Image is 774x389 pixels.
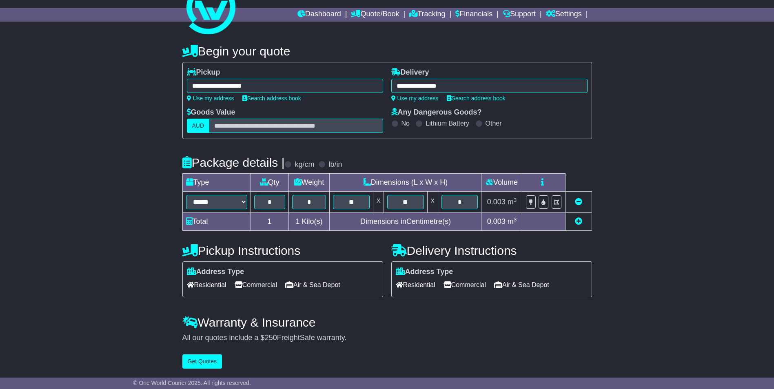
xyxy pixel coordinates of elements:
[351,8,399,22] a: Quote/Book
[426,119,469,127] label: Lithium Battery
[187,119,210,133] label: AUD
[288,174,330,192] td: Weight
[187,68,220,77] label: Pickup
[288,213,330,231] td: Kilo(s)
[330,174,481,192] td: Dimensions (L x W x H)
[487,217,506,225] span: 0.003
[182,44,592,58] h4: Begin your quote
[182,316,592,329] h4: Warranty & Insurance
[182,244,383,257] h4: Pickup Instructions
[330,213,481,231] td: Dimensions in Centimetre(s)
[133,380,251,386] span: © One World Courier 2025. All rights reserved.
[187,278,226,291] span: Residential
[182,156,285,169] h4: Package details |
[295,160,314,169] label: kg/cm
[575,198,582,206] a: Remove this item
[251,213,288,231] td: 1
[481,174,522,192] td: Volume
[251,174,288,192] td: Qty
[546,8,582,22] a: Settings
[514,197,517,203] sup: 3
[285,278,340,291] span: Air & Sea Depot
[182,174,251,192] td: Type
[187,108,235,117] label: Goods Value
[182,354,222,369] button: Get Quotes
[409,8,445,22] a: Tracking
[401,119,410,127] label: No
[427,192,438,213] td: x
[396,267,453,276] label: Address Type
[328,160,342,169] label: lb/in
[508,198,517,206] span: m
[242,95,301,102] a: Search address book
[182,213,251,231] td: Total
[391,108,482,117] label: Any Dangerous Goods?
[297,8,341,22] a: Dashboard
[295,217,299,225] span: 1
[182,334,592,343] div: All our quotes include a $ FreightSafe warranty.
[447,95,506,102] a: Search address book
[391,244,592,257] h4: Delivery Instructions
[514,217,517,223] sup: 3
[187,95,234,102] a: Use my address
[508,217,517,225] span: m
[486,119,502,127] label: Other
[265,334,277,342] span: 250
[455,8,492,22] a: Financials
[235,278,277,291] span: Commercial
[494,278,549,291] span: Air & Sea Depot
[503,8,536,22] a: Support
[575,217,582,225] a: Add new item
[391,68,429,77] label: Delivery
[187,267,244,276] label: Address Type
[373,192,384,213] td: x
[487,198,506,206] span: 0.003
[396,278,435,291] span: Residential
[391,95,439,102] a: Use my address
[444,278,486,291] span: Commercial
